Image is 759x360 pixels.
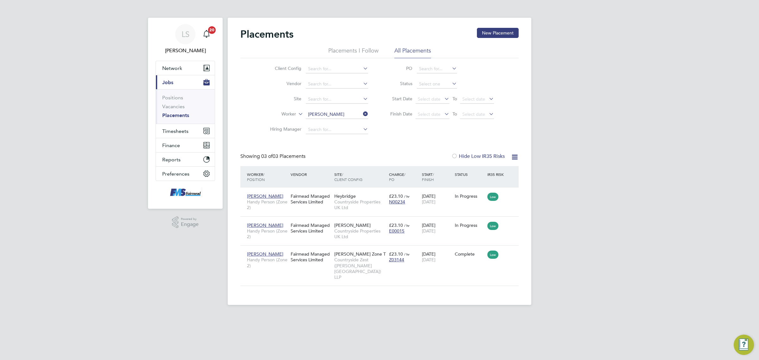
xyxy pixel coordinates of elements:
[389,222,403,228] span: £23.10
[334,172,362,182] span: / Client Config
[334,228,386,239] span: Countryside Properties UK Ltd
[486,169,508,180] div: IR35 Risk
[389,193,403,199] span: £23.10
[247,193,283,199] span: [PERSON_NAME]
[404,223,410,228] span: / hr
[247,251,283,257] span: [PERSON_NAME]
[451,95,459,103] span: To
[169,187,202,197] img: f-mead-logo-retina.png
[420,190,453,208] div: [DATE]
[394,47,431,58] li: All Placements
[162,103,185,109] a: Vacancies
[420,219,453,237] div: [DATE]
[289,190,333,208] div: Fairmead Managed Services Limited
[247,222,283,228] span: [PERSON_NAME]
[240,153,307,160] div: Showing
[156,47,215,54] span: Lawrence Schott
[156,167,215,181] button: Preferences
[422,228,435,234] span: [DATE]
[148,18,223,209] nav: Main navigation
[247,199,287,210] span: Handy Person (Zone 2)
[734,335,754,355] button: Engage Resource Center
[417,65,457,73] input: Search for...
[156,75,215,89] button: Jobs
[156,24,215,54] a: LS[PERSON_NAME]
[245,219,519,224] a: [PERSON_NAME]Handy Person (Zone 2)Fairmead Managed Services Limited[PERSON_NAME]Countryside Prope...
[261,153,305,159] span: 03 Placements
[156,138,215,152] button: Finance
[389,172,405,182] span: / PO
[451,153,505,159] label: Hide Low IR35 Risks
[156,152,215,166] button: Reports
[289,219,333,237] div: Fairmead Managed Services Limited
[265,65,301,71] label: Client Config
[420,248,453,266] div: [DATE]
[487,222,498,230] span: Low
[306,80,368,89] input: Search for...
[417,80,457,89] input: Select one
[422,257,435,263] span: [DATE]
[422,172,434,182] span: / Finish
[389,251,403,257] span: £23.10
[487,193,498,201] span: Low
[156,89,215,124] div: Jobs
[389,199,405,205] span: N00234
[334,222,371,228] span: [PERSON_NAME]
[418,111,441,117] span: Select date
[162,112,189,118] a: Placements
[477,28,519,38] button: New Placement
[384,65,412,71] label: PO
[334,251,386,257] span: [PERSON_NAME] Zone T
[420,169,453,185] div: Start
[265,126,301,132] label: Hiring Manager
[306,110,368,119] input: Search for...
[384,81,412,86] label: Status
[455,251,484,257] div: Complete
[418,96,441,102] span: Select date
[328,47,379,58] li: Placements I Follow
[162,128,188,134] span: Timesheets
[260,111,296,117] label: Worker
[333,169,387,185] div: Site
[181,216,199,222] span: Powered by
[162,157,181,163] span: Reports
[389,228,404,234] span: E00015
[487,251,498,259] span: Low
[200,24,213,44] a: 20
[245,190,519,195] a: [PERSON_NAME]Handy Person (Zone 2)Fairmead Managed Services LimitedHeybridgeCountryside Propertie...
[404,194,410,199] span: / hr
[306,95,368,104] input: Search for...
[306,65,368,73] input: Search for...
[306,125,368,134] input: Search for...
[404,252,410,257] span: / hr
[247,228,287,239] span: Handy Person (Zone 2)
[389,257,404,263] span: Z03144
[265,96,301,102] label: Site
[261,153,273,159] span: 03 of
[384,96,412,102] label: Start Date
[172,216,199,228] a: Powered byEngage
[162,95,183,101] a: Positions
[334,257,386,280] span: Countryside Zest ([PERSON_NAME][GEOGRAPHIC_DATA]) LLP
[451,110,459,118] span: To
[245,248,519,253] a: [PERSON_NAME]Handy Person (Zone 2)Fairmead Managed Services Limited[PERSON_NAME] Zone TCountrysid...
[240,28,293,40] h2: Placements
[387,169,420,185] div: Charge
[384,111,412,117] label: Finish Date
[162,79,173,85] span: Jobs
[422,199,435,205] span: [DATE]
[162,171,189,177] span: Preferences
[181,222,199,227] span: Engage
[156,61,215,75] button: Network
[462,111,485,117] span: Select date
[162,142,180,148] span: Finance
[455,222,484,228] div: In Progress
[334,199,386,210] span: Countryside Properties UK Ltd
[156,124,215,138] button: Timesheets
[247,172,265,182] span: / Position
[265,81,301,86] label: Vendor
[455,193,484,199] div: In Progress
[247,257,287,268] span: Handy Person (Zone 2)
[208,26,216,34] span: 20
[289,248,333,266] div: Fairmead Managed Services Limited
